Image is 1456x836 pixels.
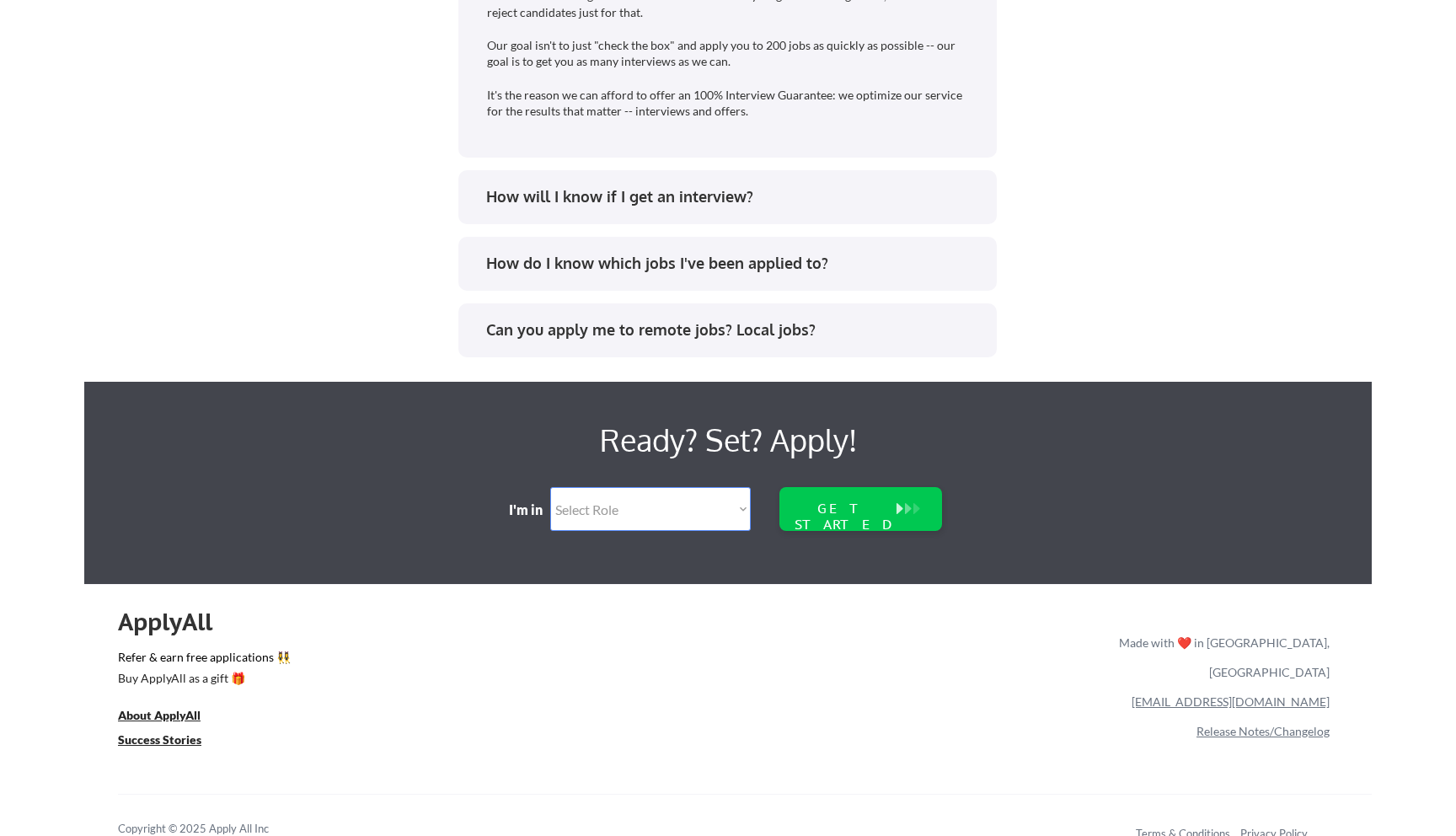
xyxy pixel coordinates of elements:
div: I'm in [509,501,554,519]
div: ApplyAll [118,608,232,636]
a: Release Notes/Changelog [1196,724,1330,738]
a: [EMAIL_ADDRESS][DOMAIN_NAME] [1132,694,1330,709]
a: Success Stories [118,731,224,752]
div: Buy ApplyAll as a gift 🎁 [118,673,286,684]
u: Success Stories [118,732,201,747]
div: GET STARTED [790,501,898,533]
a: Refer & earn free applications 👯‍♀️ [118,651,767,669]
div: How will I know if I get an interview? [486,186,981,207]
u: About ApplyAll [118,708,201,722]
a: About ApplyAll [118,706,224,727]
a: Buy ApplyAll as a gift 🎁 [118,669,286,690]
div: Made with ❤️ in [GEOGRAPHIC_DATA], [GEOGRAPHIC_DATA] [1112,628,1330,687]
div: Ready? Set? Apply! [320,415,1136,464]
div: Can you apply me to remote jobs? Local jobs? [486,319,981,340]
div: How do I know which jobs I've been applied to? [486,253,981,274]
